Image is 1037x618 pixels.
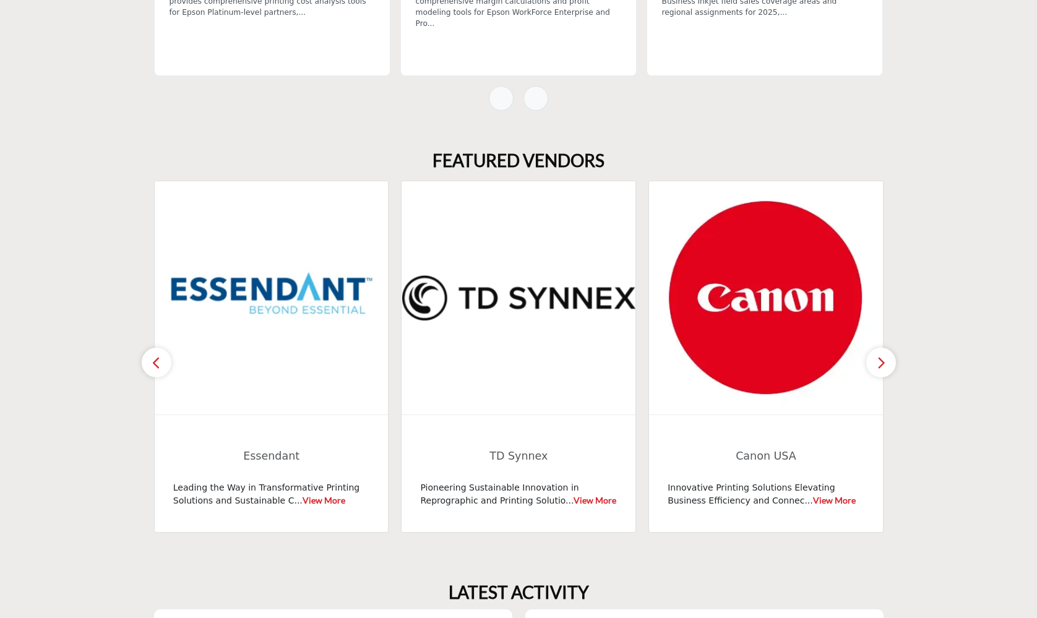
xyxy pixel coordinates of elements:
h2: LATEST ACTIVITY [449,582,589,603]
a: View More [813,495,856,505]
img: Canon USA [649,181,883,414]
span: TD Synnex [420,448,617,464]
p: Leading the Way in Transformative Printing Solutions and Sustainable C... [173,481,370,507]
a: Essendant [173,440,370,473]
a: View More [303,495,345,505]
a: Canon USA [668,440,864,473]
p: Pioneering Sustainable Innovation in Reprographic and Printing Solutio... [420,481,617,507]
a: TD Synnex [420,440,617,473]
h2: FEATURED VENDORS [432,150,605,171]
a: View More [574,495,616,505]
img: Essendant [155,181,389,414]
img: TD Synnex [402,181,635,414]
p: Innovative Printing Solutions Elevating Business Efficiency and Connec... [668,481,864,507]
span: Essendant [173,448,370,464]
span: Canon USA [668,448,864,464]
